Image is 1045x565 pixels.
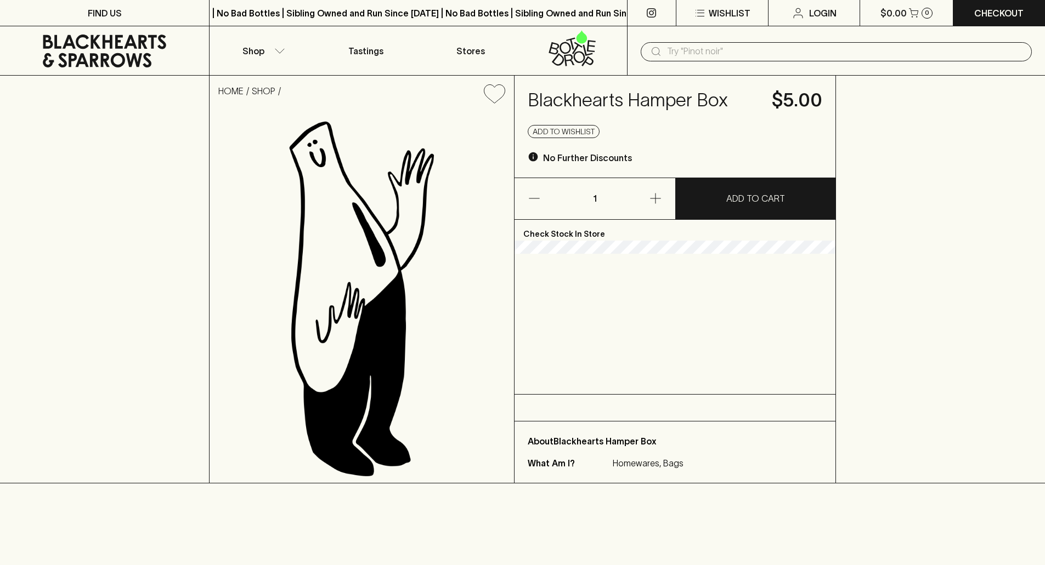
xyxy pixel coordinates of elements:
[348,44,383,58] p: Tastings
[210,26,314,75] button: Shop
[772,89,822,112] h4: $5.00
[974,7,1024,20] p: Checkout
[528,125,600,138] button: Add to wishlist
[528,435,822,448] p: About Blackhearts Hamper Box
[667,43,1023,60] input: Try "Pinot noir"
[925,10,929,16] p: 0
[218,86,244,96] a: HOME
[479,80,510,108] button: Add to wishlist
[543,151,632,164] p: No Further Discounts
[528,456,610,470] p: What Am I?
[314,26,418,75] a: Tastings
[210,112,514,483] img: Blackhearts Hamper Box
[242,44,264,58] p: Shop
[676,178,836,219] button: ADD TO CART
[88,7,122,20] p: FIND US
[515,220,835,241] p: Check Stock In Store
[726,192,785,205] p: ADD TO CART
[419,26,523,75] a: Stores
[880,7,907,20] p: $0.00
[456,44,485,58] p: Stores
[252,86,275,96] a: SHOP
[528,89,759,112] h4: Blackhearts Hamper Box
[809,7,837,20] p: Login
[581,178,608,219] p: 1
[709,7,750,20] p: Wishlist
[613,456,684,470] p: Homewares, Bags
